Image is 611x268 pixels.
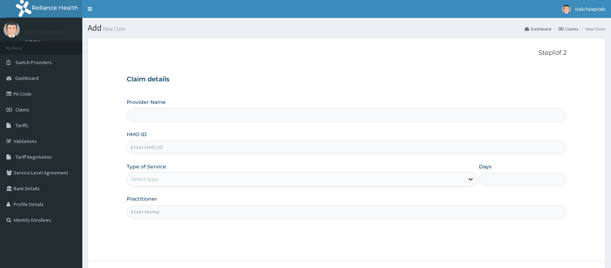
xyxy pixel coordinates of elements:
span: Tariffs [15,122,28,129]
a: Online [25,39,42,44]
label: Practitioner [127,195,157,202]
h1: Add [88,23,606,33]
p: isalu hospitals [25,29,65,35]
span: Claims [15,106,29,113]
label: HMO ID [127,131,147,138]
span: isalu hospitals [575,6,606,12]
span: Dashboard [15,75,39,81]
a: Claims [559,26,578,32]
small: New Claim [102,26,126,32]
span: Tariff Negotiation [15,154,52,160]
label: Type of Service [127,163,166,170]
span: Switch Providers [15,59,52,66]
label: Days [479,163,491,170]
li: New Claim [579,26,606,32]
a: Dashboard [525,26,551,32]
div: Select type [131,176,158,183]
input: Enter Name [127,205,566,219]
img: User Image [562,5,571,14]
img: User Image [4,21,20,38]
p: Step 1 of 2 [127,49,566,57]
label: Provider Name [127,99,166,106]
input: Enter HMO ID [127,140,566,154]
h3: Claim details [127,76,566,83]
